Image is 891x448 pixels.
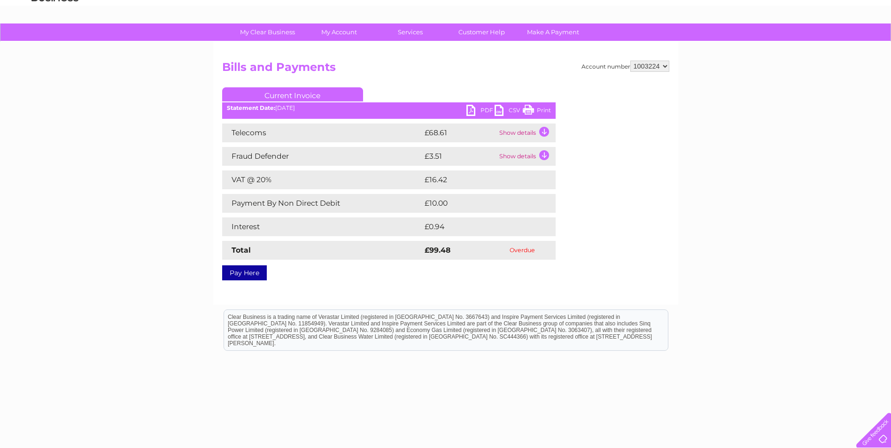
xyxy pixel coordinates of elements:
td: £16.42 [422,170,536,189]
td: £10.00 [422,194,536,213]
a: Water [726,40,744,47]
b: Statement Date: [227,104,275,111]
td: Interest [222,217,422,236]
td: Show details [497,147,556,166]
a: Make A Payment [514,23,592,41]
td: VAT @ 20% [222,170,422,189]
td: Fraud Defender [222,147,422,166]
div: [DATE] [222,105,556,111]
td: £0.94 [422,217,534,236]
div: Clear Business is a trading name of Verastar Limited (registered in [GEOGRAPHIC_DATA] No. 3667643... [224,5,668,46]
td: Show details [497,124,556,142]
td: Payment By Non Direct Debit [222,194,422,213]
a: Current Invoice [222,87,363,101]
a: Pay Here [222,265,267,280]
a: Log out [860,40,882,47]
a: Contact [829,40,852,47]
a: Energy [749,40,770,47]
a: My Clear Business [229,23,306,41]
a: Telecoms [775,40,804,47]
a: Customer Help [443,23,520,41]
a: PDF [466,105,495,118]
a: Blog [809,40,823,47]
strong: £99.48 [425,246,450,255]
a: 0333 014 3131 [714,5,779,16]
td: Overdue [489,241,556,260]
td: £68.61 [422,124,497,142]
a: Services [372,23,449,41]
div: Account number [581,61,669,72]
a: My Account [300,23,378,41]
h2: Bills and Payments [222,61,669,78]
td: £3.51 [422,147,497,166]
img: logo.png [31,24,79,53]
td: Telecoms [222,124,422,142]
a: CSV [495,105,523,118]
strong: Total [232,246,251,255]
a: Print [523,105,551,118]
